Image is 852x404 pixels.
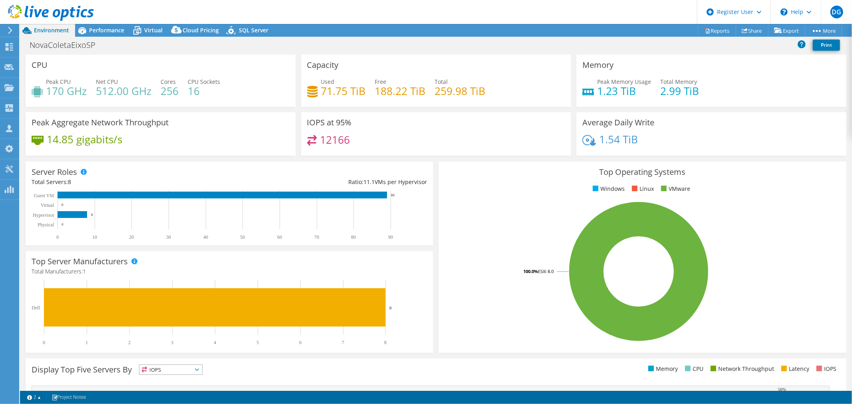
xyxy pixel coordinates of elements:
li: Latency [779,364,809,373]
text: 20 [129,234,134,240]
h4: 12166 [320,135,350,144]
text: 0 [56,234,59,240]
text: 60 [277,234,282,240]
text: 0 [62,222,64,226]
h3: Memory [582,61,614,69]
text: 30 [166,234,171,240]
li: Network Throughput [709,364,774,373]
a: Reports [698,24,736,37]
span: Total [435,78,448,85]
text: 1 [85,340,88,345]
h4: 1.54 TiB [599,135,638,144]
h1: NovaColetaEixoSP [26,41,108,50]
span: DG [830,6,843,18]
text: Virtual [41,202,54,208]
div: Ratio: VMs per Hypervisor [229,178,427,186]
text: 50% [778,387,786,392]
text: 0 [43,340,45,345]
li: Windows [591,184,625,193]
text: Dell [32,305,40,311]
text: 0 [62,203,64,207]
h3: Average Daily Write [582,118,654,127]
h3: Top Operating Systems [445,168,840,176]
h3: Peak Aggregate Network Throughput [32,118,169,127]
a: 2 [22,392,46,402]
h4: 14.85 gigabits/s [47,135,122,144]
text: 70 [314,234,319,240]
h4: 256 [161,87,179,95]
text: 40 [203,234,208,240]
a: Share [736,24,769,37]
span: 8 [68,178,71,186]
h3: Top Server Manufacturers [32,257,128,266]
span: 1 [83,267,86,275]
text: 89 [391,193,395,197]
span: Free [375,78,387,85]
text: 8 [384,340,387,345]
span: Environment [34,26,69,34]
h4: 188.22 TiB [375,87,426,95]
h3: Server Roles [32,168,77,176]
h4: Total Manufacturers: [32,267,427,276]
li: VMware [659,184,690,193]
div: Total Servers: [32,178,229,186]
h4: 259.98 TiB [435,87,486,95]
h3: IOPS at 95% [307,118,352,127]
span: Net CPU [96,78,118,85]
a: Export [768,24,805,37]
text: Guest VM [34,193,54,198]
span: Cloud Pricing [183,26,219,34]
text: 8 [389,305,392,310]
li: CPU [683,364,703,373]
text: 10 [92,234,97,240]
span: Used [321,78,335,85]
h4: 170 GHz [46,87,87,95]
h4: 16 [188,87,220,95]
span: SQL Server [239,26,268,34]
text: 80 [351,234,356,240]
span: Cores [161,78,176,85]
span: Peak Memory Usage [597,78,651,85]
text: 2 [128,340,131,345]
text: 4 [214,340,216,345]
text: 5 [256,340,259,345]
span: Peak CPU [46,78,71,85]
text: 6 [299,340,302,345]
span: 11.1 [363,178,375,186]
a: More [805,24,842,37]
h3: CPU [32,61,48,69]
h4: 71.75 TiB [321,87,366,95]
li: IOPS [814,364,836,373]
li: Linux [630,184,654,193]
text: 90 [388,234,393,240]
text: 3 [171,340,173,345]
text: 50 [240,234,245,240]
h3: Capacity [307,61,339,69]
tspan: ESXi 8.0 [538,268,554,274]
span: IOPS [139,365,202,374]
span: Performance [89,26,124,34]
text: Physical [38,222,54,228]
span: Total Memory [660,78,697,85]
tspan: 100.0% [523,268,538,274]
svg: \n [781,8,788,16]
a: Project Notes [46,392,91,402]
h4: 1.23 TiB [597,87,651,95]
a: Print [813,40,840,51]
text: Hypervisor [33,212,54,218]
text: 8 [91,213,93,217]
li: Memory [646,364,678,373]
h4: 2.99 TiB [660,87,699,95]
text: 7 [342,340,344,345]
h4: 512.00 GHz [96,87,151,95]
span: Virtual [144,26,163,34]
span: CPU Sockets [188,78,220,85]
